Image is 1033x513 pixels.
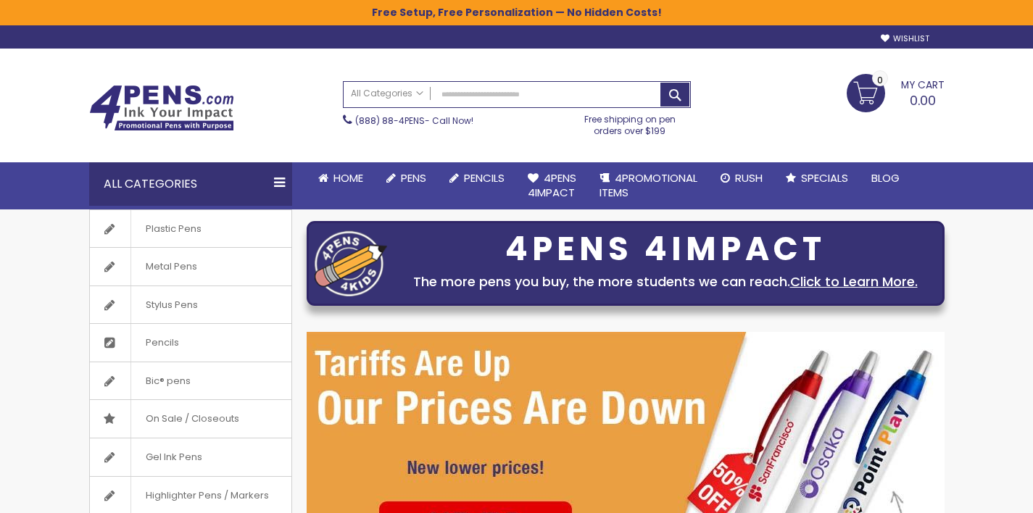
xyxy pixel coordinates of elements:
[528,170,576,200] span: 4Pens 4impact
[774,162,860,194] a: Specials
[130,210,216,248] span: Plastic Pens
[130,400,254,438] span: On Sale / Closeouts
[464,170,505,185] span: Pencils
[394,272,937,292] div: The more pens you buy, the more students we can reach.
[90,248,291,285] a: Metal Pens
[860,162,911,194] a: Blog
[130,438,217,476] span: Gel Ink Pens
[344,82,431,106] a: All Categories
[569,108,691,137] div: Free shipping on pen orders over $199
[847,74,945,110] a: 0.00 0
[516,162,588,209] a: 4Pens4impact
[90,286,291,324] a: Stylus Pens
[333,170,363,185] span: Home
[801,170,848,185] span: Specials
[355,114,473,127] span: - Call Now!
[877,73,883,87] span: 0
[709,162,774,194] a: Rush
[910,91,936,109] span: 0.00
[90,400,291,438] a: On Sale / Closeouts
[375,162,438,194] a: Pens
[355,114,425,127] a: (888) 88-4PENS
[130,286,212,324] span: Stylus Pens
[394,234,937,264] div: 4PENS 4IMPACT
[600,170,697,200] span: 4PROMOTIONAL ITEMS
[735,170,763,185] span: Rush
[130,362,205,400] span: Bic® pens
[89,85,234,131] img: 4Pens Custom Pens and Promotional Products
[90,324,291,362] a: Pencils
[790,272,918,291] a: Click to Learn More.
[881,33,929,44] a: Wishlist
[90,438,291,476] a: Gel Ink Pens
[90,210,291,248] a: Plastic Pens
[401,170,426,185] span: Pens
[438,162,516,194] a: Pencils
[871,170,900,185] span: Blog
[130,248,212,285] span: Metal Pens
[89,162,292,206] div: All Categories
[588,162,709,209] a: 4PROMOTIONALITEMS
[351,88,423,99] span: All Categories
[130,324,194,362] span: Pencils
[315,230,387,296] img: four_pen_logo.png
[90,362,291,400] a: Bic® pens
[307,162,375,194] a: Home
